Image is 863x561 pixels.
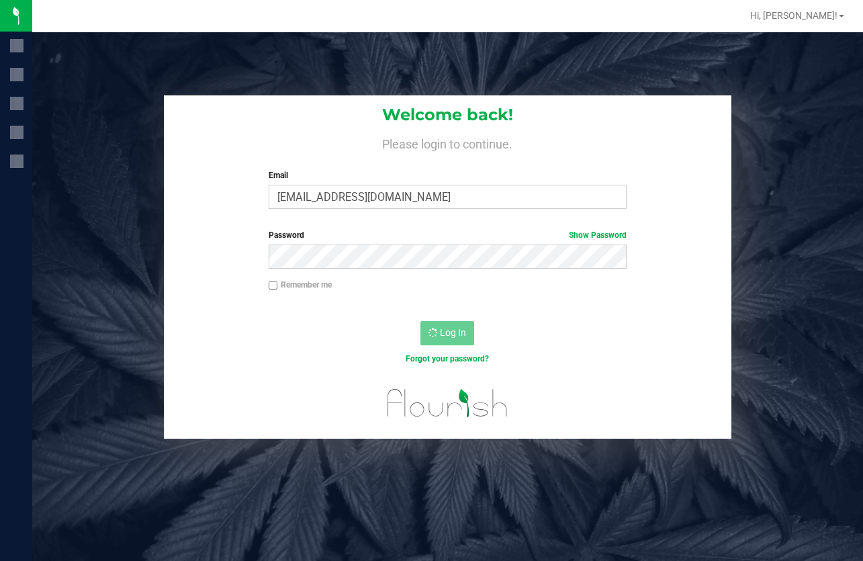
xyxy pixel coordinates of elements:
span: Log In [440,327,466,338]
label: Remember me [269,279,332,291]
h4: Please login to continue. [164,134,731,150]
h1: Welcome back! [164,106,731,124]
a: Show Password [569,230,627,240]
input: Remember me [269,281,278,290]
label: Email [269,169,627,181]
span: Hi, [PERSON_NAME]! [750,10,837,21]
img: flourish_logo.svg [377,379,518,427]
button: Log In [420,321,474,345]
a: Forgot your password? [406,354,489,363]
span: Password [269,230,304,240]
